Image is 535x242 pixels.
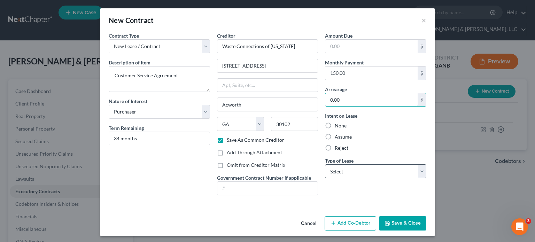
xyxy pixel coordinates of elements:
span: Creditor [217,33,235,39]
label: Assume [335,133,352,140]
input: Enter zip.. [271,117,318,131]
label: Reject [335,145,348,151]
div: $ [418,40,426,53]
iframe: Intercom live chat [511,218,528,235]
input: 0.00 [325,93,418,107]
input: 0.00 [325,40,418,53]
input: Apt, Suite, etc... [217,79,318,92]
label: Omit from Creditor Matrix [227,162,285,169]
label: Arrearage [325,86,347,93]
input: -- [109,132,210,145]
button: Cancel [295,217,322,231]
label: Nature of Interest [109,97,147,105]
label: Amount Due [325,32,352,39]
div: $ [418,67,426,80]
button: Save & Close [379,216,426,231]
input: Enter city... [217,98,318,111]
label: None [335,122,347,129]
label: Government Contract Number if applicable [217,174,311,181]
span: Type of Lease [325,158,354,164]
input: Search creditor by name... [217,39,318,53]
span: 3 [526,218,531,224]
label: Contract Type [109,32,139,39]
label: Add Through Attachment [227,149,282,156]
label: Monthly Payment [325,59,364,66]
div: $ [418,93,426,107]
label: Save As Common Creditor [227,136,284,143]
span: Description of Item [109,60,150,65]
label: Term Remaining [109,124,144,132]
label: Intent on Lease [325,112,357,119]
button: Add Co-Debtor [325,216,376,231]
input: Enter address... [217,59,318,72]
button: × [421,16,426,24]
input: # [217,182,318,195]
div: New Contract [109,15,154,25]
input: 0.00 [325,67,418,80]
